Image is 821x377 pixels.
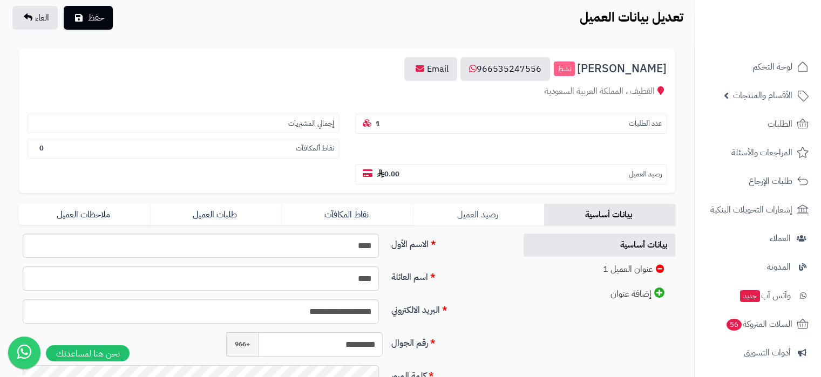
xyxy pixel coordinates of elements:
span: أدوات التسويق [744,345,791,360]
a: لوحة التحكم [701,54,815,80]
span: طلبات الإرجاع [749,174,792,189]
a: نقاط المكافآت [281,204,412,225]
a: بيانات أساسية [524,234,676,257]
a: السلات المتروكة56 [701,311,815,337]
button: حفظ [64,6,113,30]
span: المراجعات والأسئلة [731,145,792,160]
span: [PERSON_NAME] [577,63,667,75]
a: طلبات الإرجاع [701,168,815,194]
a: طلبات العميل [150,204,281,225]
a: 966535247556 [460,57,550,81]
a: Email [404,57,457,81]
a: أدوات التسويق [701,340,815,366]
label: رقم الجوال [387,332,511,349]
div: القطيف ، المملكة العربية السعودية [28,85,667,98]
b: 1 [376,119,380,129]
a: المدونة [701,254,815,280]
label: البريد الالكتروني [387,299,511,317]
span: الأقسام والمنتجات [733,88,792,103]
span: +966 [226,332,259,357]
span: حفظ [88,11,104,24]
span: جديد [740,290,760,302]
label: الاسم الأول [387,234,511,251]
span: وآتس آب [739,288,791,303]
a: المراجعات والأسئلة [701,140,815,166]
small: نقاط ألمكافآت [296,143,334,154]
a: وآتس آبجديد [701,283,815,309]
b: 0.00 [377,169,399,179]
span: الطلبات [768,116,792,132]
label: اسم العائلة [387,266,511,284]
span: 56 [727,319,742,331]
a: ملاحظات العميل [19,204,150,225]
small: عدد الطلبات [629,119,662,129]
a: إشعارات التحويلات البنكية [701,197,815,223]
a: عنوان العميل 1 [524,258,676,281]
a: رصيد العميل [413,204,544,225]
a: بيانات أساسية [544,204,675,225]
a: الغاء [12,6,58,30]
a: العملاء [701,225,815,251]
b: تعديل بيانات العميل [580,8,683,27]
a: إضافة عنوان [524,282,676,306]
b: 0 [39,143,44,153]
a: الطلبات [701,111,815,137]
small: رصيد العميل [629,169,662,180]
span: لوحة التحكم [752,59,792,74]
small: إجمالي المشتريات [288,119,334,129]
span: الغاء [35,11,49,24]
span: السلات المتروكة [725,317,792,332]
span: العملاء [770,231,791,246]
span: المدونة [767,259,791,275]
small: نشط [554,61,575,77]
span: إشعارات التحويلات البنكية [710,202,792,217]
